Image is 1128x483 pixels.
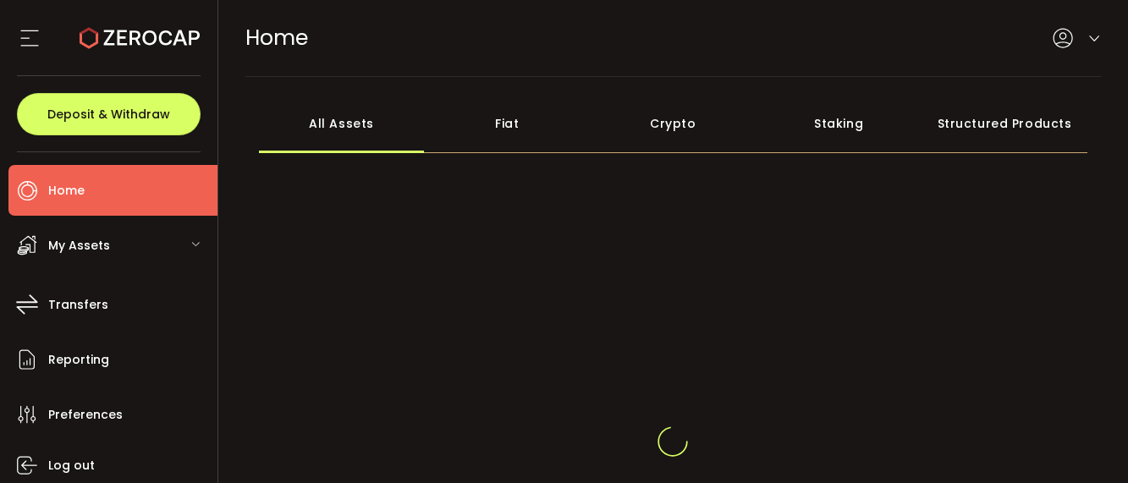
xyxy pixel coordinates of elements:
span: Preferences [48,403,123,427]
div: Staking [756,94,922,153]
div: Crypto [590,94,756,153]
span: Transfers [48,293,108,317]
div: Structured Products [922,94,1087,153]
span: Reporting [48,348,109,372]
span: Deposit & Withdraw [47,108,170,120]
span: Log out [48,453,95,478]
span: Home [245,23,308,52]
div: All Assets [259,94,425,153]
span: Home [48,178,85,203]
div: Fiat [424,94,590,153]
span: My Assets [48,233,110,258]
button: Deposit & Withdraw [17,93,201,135]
